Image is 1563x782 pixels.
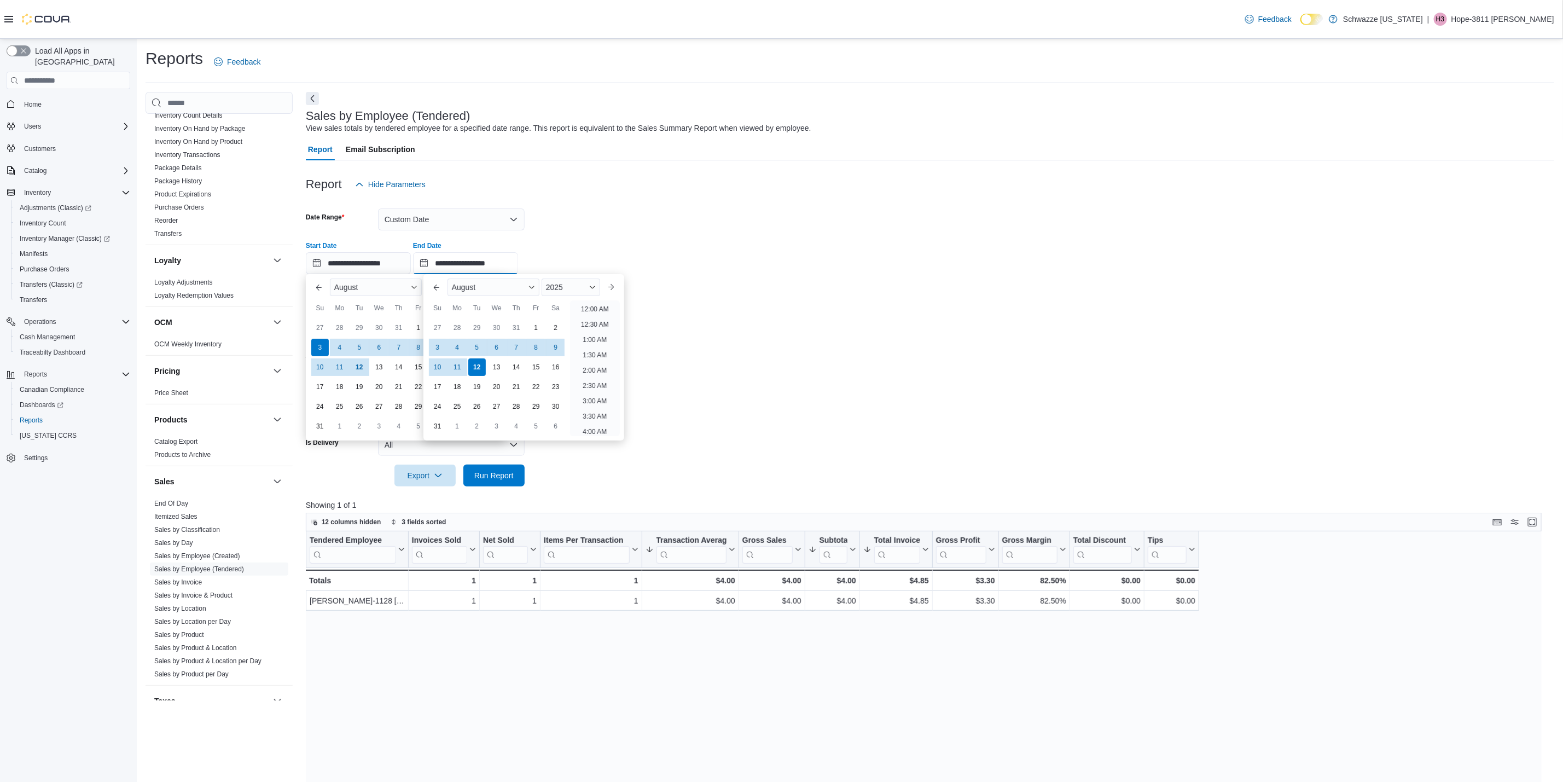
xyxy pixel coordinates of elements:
div: day-18 [331,378,348,396]
a: Sales by Location per Day [154,618,231,625]
span: Feedback [227,56,260,67]
button: Users [20,120,45,133]
div: day-31 [508,319,525,337]
span: Purchase Orders [15,263,130,276]
a: OCM Weekly Inventory [154,340,222,348]
div: day-13 [370,358,388,376]
div: day-4 [449,339,466,356]
div: Transaction Average [656,536,726,546]
span: Washington CCRS [15,429,130,442]
button: Total Discount [1073,536,1141,564]
div: Gross Sales [742,536,793,546]
div: day-21 [508,378,525,396]
span: Export [401,465,449,486]
div: day-14 [508,358,525,376]
button: OCM [154,317,269,328]
span: Inventory Count [20,219,66,228]
div: day-25 [449,398,466,415]
button: Invoices Sold [412,536,476,564]
div: Items Per Transaction [544,536,630,546]
button: Settings [2,450,135,466]
div: day-4 [331,339,348,356]
a: Package History [154,177,202,185]
span: Canadian Compliance [20,385,84,394]
li: 1:00 AM [578,333,611,346]
span: Customers [20,142,130,155]
div: Button. Open the year selector. 2025 is currently selected. [542,279,600,296]
div: day-27 [429,319,446,337]
div: day-27 [311,319,329,337]
div: day-29 [351,319,368,337]
button: Subtotal [809,536,856,564]
span: Feedback [1258,14,1292,25]
a: Sales by Product per Day [154,670,229,678]
h3: Sales [154,476,175,487]
a: Sales by Day [154,539,193,547]
h3: Pricing [154,366,180,376]
span: Manifests [20,250,48,258]
button: Previous Month [310,279,328,296]
span: Inventory Count [15,217,130,230]
li: 1:30 AM [578,349,611,362]
span: Inventory [24,188,51,197]
span: 3 fields sorted [402,518,446,526]
div: day-20 [370,378,388,396]
button: Custom Date [378,208,525,230]
button: Inventory Count [11,216,135,231]
div: day-29 [468,319,486,337]
a: Purchase Orders [15,263,74,276]
button: Tips [1148,536,1195,564]
button: Reports [11,413,135,428]
button: Run Report [463,465,525,486]
div: day-5 [527,418,545,435]
a: Customers [20,142,60,155]
div: day-17 [311,378,329,396]
p: Schwazze [US_STATE] [1343,13,1423,26]
div: day-28 [508,398,525,415]
li: 4:00 AM [578,425,611,438]
span: Dashboards [15,398,130,412]
div: Gross Margin [1002,536,1057,564]
a: Sales by Employee (Tendered) [154,565,244,573]
li: 2:00 AM [578,364,611,377]
a: Transfers (Classic) [15,278,87,291]
div: day-31 [311,418,329,435]
div: day-3 [370,418,388,435]
a: Inventory On Hand by Product [154,138,242,146]
div: day-26 [468,398,486,415]
span: Run Report [474,470,514,481]
div: Invoices Sold [412,536,467,546]
button: Taxes [271,694,284,708]
div: day-31 [390,319,408,337]
button: Hide Parameters [351,173,430,195]
button: Inventory [2,185,135,200]
h3: Loyalty [154,255,181,266]
p: Hope-3811 [PERSON_NAME] [1451,13,1554,26]
span: Reports [20,416,43,425]
a: Product Expirations [154,190,211,198]
span: Purchase Orders [20,265,69,274]
div: Items Per Transaction [544,536,630,564]
a: Adjustments (Classic) [15,201,96,215]
a: Sales by Employee (Created) [154,552,240,560]
button: Export [394,465,456,486]
div: day-3 [429,339,446,356]
button: [US_STATE] CCRS [11,428,135,443]
a: Feedback [210,51,265,73]
button: Products [154,414,269,425]
a: Sales by Product & Location per Day [154,657,262,665]
button: Net Sold [483,536,537,564]
div: day-30 [370,319,388,337]
button: 12 columns hidden [306,515,386,529]
button: Loyalty [154,255,269,266]
div: Tendered Employee [310,536,396,564]
div: day-25 [331,398,348,415]
span: Inventory [20,186,130,199]
span: Catalog [20,164,130,177]
span: Traceabilty Dashboard [15,346,130,359]
span: Users [20,120,130,133]
button: Total Invoiced [863,536,929,564]
div: day-7 [390,339,408,356]
div: Gross Profit [936,536,986,564]
div: day-10 [429,358,446,376]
